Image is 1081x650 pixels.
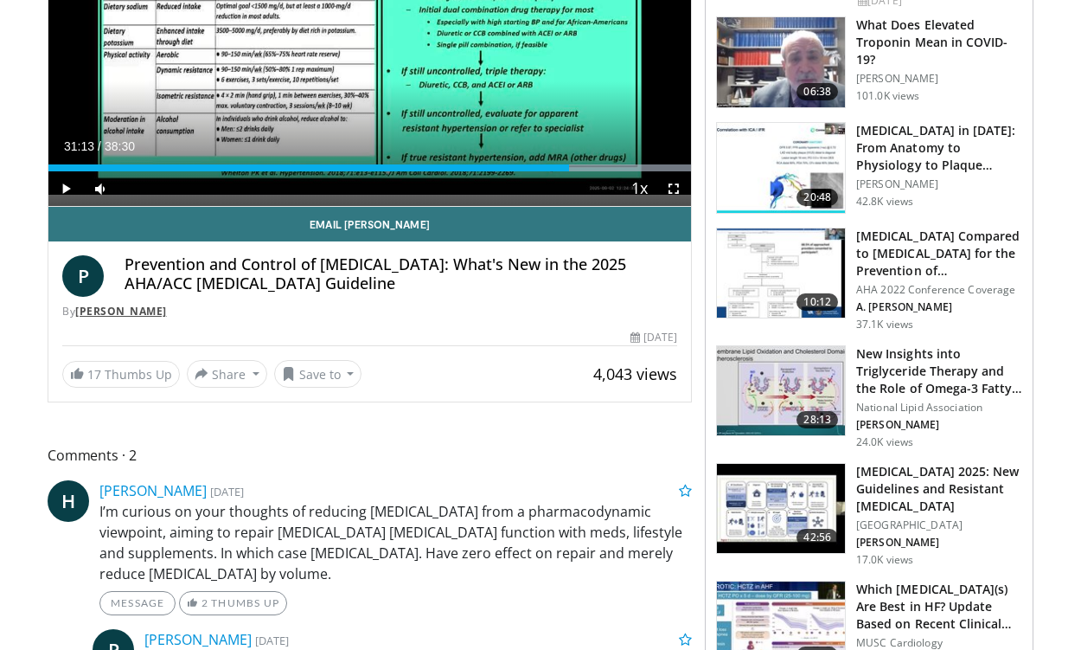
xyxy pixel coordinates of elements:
button: Mute [83,171,118,206]
h3: What Does Elevated Troponin Mean in COVID-19? [856,16,1022,68]
a: [PERSON_NAME] [75,304,167,319]
p: 101.0K views [856,89,919,103]
img: 98daf78a-1d22-4ebe-927e-10afe95ffd94.150x105_q85_crop-smart_upscale.jpg [717,17,845,107]
h3: [MEDICAL_DATA] 2025: New Guidelines and Resistant [MEDICAL_DATA] [856,463,1022,515]
span: 20:48 [796,189,838,206]
span: Comments 2 [48,444,692,467]
p: [PERSON_NAME] [856,177,1022,191]
img: 823da73b-7a00-425d-bb7f-45c8b03b10c3.150x105_q85_crop-smart_upscale.jpg [717,123,845,213]
p: 24.0K views [856,435,913,449]
h3: New Insights into Triglyceride Therapy and the Role of Omega-3 Fatty… [856,345,1022,397]
img: 280bcb39-0f4e-42eb-9c44-b41b9262a277.150x105_q85_crop-smart_upscale.jpg [717,464,845,554]
a: 20:48 [MEDICAL_DATA] in [DATE]: From Anatomy to Physiology to Plaque Burden and … [PERSON_NAME] 4... [716,122,1022,214]
h3: Which [MEDICAL_DATA](s) Are Best in HF? Update Based on Recent Clinical Tr… [856,581,1022,633]
small: [DATE] [210,484,244,499]
span: 10:12 [796,293,838,311]
span: 28:13 [796,411,838,428]
p: A. [PERSON_NAME] [856,300,1022,314]
img: 7c0f9b53-1609-4588-8498-7cac8464d722.150x105_q85_crop-smart_upscale.jpg [717,228,845,319]
a: [PERSON_NAME] [99,481,207,500]
a: Message [99,591,176,615]
p: [PERSON_NAME] [856,72,1022,86]
p: 42.8K views [856,195,913,209]
p: [PERSON_NAME] [856,418,1022,432]
span: 4,043 views [593,364,677,384]
span: / [98,139,101,153]
button: Fullscreen [656,171,691,206]
span: 31:13 [64,139,94,153]
a: 28:13 New Insights into Triglyceride Therapy and the Role of Omega-3 Fatty… National Lipid Associ... [716,345,1022,449]
a: P [62,255,104,297]
button: Playback Rate [622,171,656,206]
small: [DATE] [255,633,289,648]
a: 42:56 [MEDICAL_DATA] 2025: New Guidelines and Resistant [MEDICAL_DATA] [GEOGRAPHIC_DATA] [PERSON_... [716,463,1022,567]
a: 10:12 [MEDICAL_DATA] Compared to [MEDICAL_DATA] for the Prevention of… AHA 2022 Conference Covera... [716,228,1022,331]
p: 17.0K views [856,553,913,567]
span: 17 [87,366,101,383]
h4: Prevention and Control of [MEDICAL_DATA]: What's New in the 2025 AHA/ACC [MEDICAL_DATA] Guideline [125,255,677,293]
div: [DATE] [630,330,677,345]
img: 45ea033d-f728-4586-a1ce-38957b05c09e.150x105_q85_crop-smart_upscale.jpg [717,346,845,436]
a: H [48,480,89,522]
a: 17 Thumbs Up [62,361,180,388]
p: [GEOGRAPHIC_DATA] [856,518,1022,532]
a: [PERSON_NAME] [144,630,252,649]
span: 2 [201,596,208,609]
a: 06:38 What Does Elevated Troponin Mean in COVID-19? [PERSON_NAME] 101.0K views [716,16,1022,108]
p: 37.1K views [856,318,913,331]
span: 38:30 [105,139,135,153]
p: I’m curious on your thoughts of reducing [MEDICAL_DATA] from a pharmacodynamic viewpoint, aiming ... [99,501,692,584]
button: Save to [274,360,362,388]
p: AHA 2022 Conference Coverage [856,283,1022,297]
h3: [MEDICAL_DATA] in [DATE]: From Anatomy to Physiology to Plaque Burden and … [856,122,1022,174]
span: 06:38 [796,83,838,100]
div: By [62,304,677,319]
a: 2 Thumbs Up [179,591,287,615]
button: Play [48,171,83,206]
button: Share [187,360,267,388]
h3: [MEDICAL_DATA] Compared to [MEDICAL_DATA] for the Prevention of… [856,228,1022,280]
a: Email [PERSON_NAME] [48,207,691,241]
div: Progress Bar [48,164,691,171]
p: MUSC Cardiology [856,636,1022,650]
p: [PERSON_NAME] [856,536,1022,550]
span: 42:56 [796,529,838,546]
p: National Lipid Association [856,401,1022,415]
